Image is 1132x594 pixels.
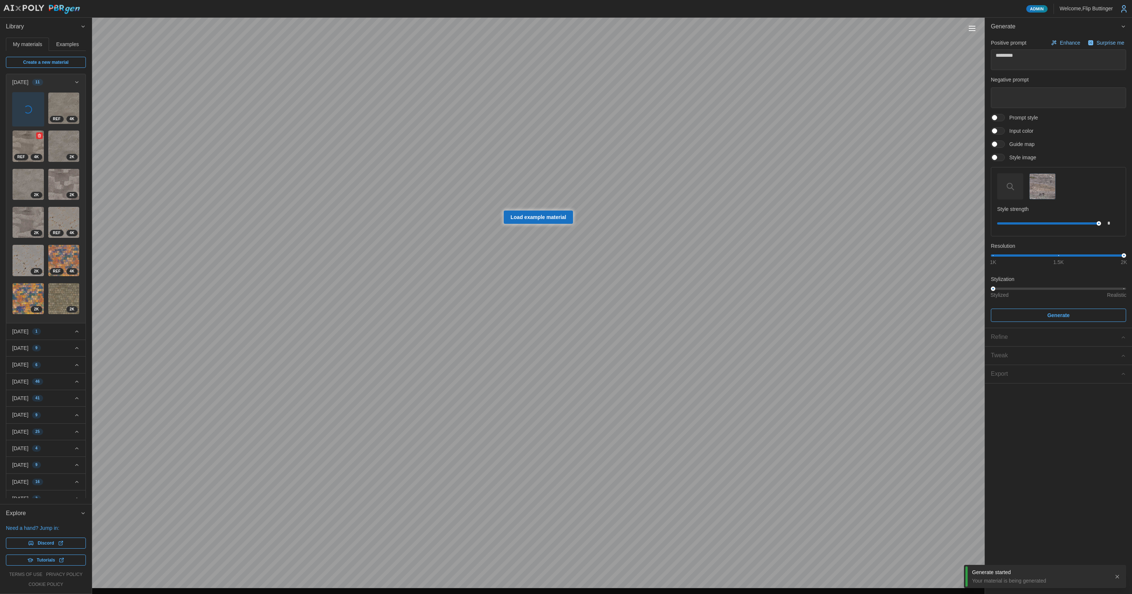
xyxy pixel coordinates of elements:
p: Enhance [1060,39,1082,46]
button: [DATE]1 [6,323,85,340]
span: 2 K [70,306,74,312]
button: Toggle viewport controls [967,23,977,34]
span: 2 K [70,192,74,198]
span: 4 K [70,268,74,274]
p: [DATE] [12,428,28,435]
button: [DATE]9 [6,407,85,423]
button: Generate [985,18,1132,36]
a: bt78Pr2E4IUUq9mQZQn92K [12,244,44,277]
p: Style strength [997,205,1120,213]
button: [DATE]25 [6,424,85,440]
p: [DATE] [12,478,28,486]
a: p4gwzLUdVQ9HcnA96Fr12K [12,283,44,315]
button: Style image [1029,173,1055,199]
a: privacy policy [46,572,83,578]
p: [DATE] [12,344,28,352]
span: 2 K [34,306,39,312]
p: [DATE] [12,411,28,418]
span: 9 [35,462,38,468]
p: [DATE] [12,328,28,335]
span: Discord [38,538,54,548]
span: 6 [35,362,38,368]
a: YkeCWp4TSvbUnNWPVPj72K [12,206,44,239]
a: terms of use [9,572,42,578]
span: REF [53,268,61,274]
img: eC5YMNtfBZKzbe5rum0j [48,169,80,200]
div: Generate [985,36,1132,328]
span: 2 K [70,154,74,160]
a: aIuEMuWACVorOc9Kz7jF4KREF [48,244,80,277]
span: 46 [35,379,40,385]
p: Negative prompt [991,76,1126,83]
span: Export [991,365,1121,383]
button: [DATE]41 [6,390,85,406]
p: Need a hand? Jump in: [6,524,86,532]
p: Positive prompt [991,39,1026,46]
p: Resolution [991,242,1126,250]
a: 9z8vkd000PTtqbFVcPWa2K [48,283,80,315]
span: Explore [6,504,80,522]
span: REF [17,154,25,160]
span: Prompt style [1005,114,1038,121]
p: [DATE] [12,461,28,469]
img: 0idMG1lFNmVtC3dulxi2 [48,93,80,124]
span: REF [53,230,61,236]
a: Load example material [504,211,573,224]
button: Surprise me [1086,38,1126,48]
button: [DATE]9 [6,340,85,356]
img: YkeCWp4TSvbUnNWPVPj7 [13,207,44,238]
button: Generate [991,309,1126,322]
div: Generate started [972,569,1108,576]
div: Refine [991,333,1121,342]
p: Surprise me [1097,39,1126,46]
div: [DATE]11 [6,90,85,323]
img: p4gwzLUdVQ9HcnA96Fr1 [13,283,44,315]
button: Export [985,365,1132,383]
span: 4 [35,445,38,451]
span: 4 K [70,230,74,236]
img: AIxPoly PBRgen [3,4,80,14]
img: 9z8vkd000PTtqbFVcPWa [48,283,80,315]
a: V3fA0q1yzfQUo7VZHbue4KREF [12,130,44,162]
span: Guide map [1005,140,1034,148]
p: [DATE] [12,361,28,368]
span: Library [6,18,80,36]
p: [DATE] [12,378,28,385]
button: [DATE]11 [6,74,85,90]
span: Tutorials [37,555,55,565]
button: [DATE]6 [6,357,85,373]
button: Enhance [1049,38,1082,48]
button: [DATE]9 [6,457,85,473]
a: Tutorials [6,555,86,566]
a: eC5YMNtfBZKzbe5rum0j2K [48,169,80,201]
span: Input color [1005,127,1033,135]
span: Generate [1047,309,1070,322]
span: 2 K [34,230,39,236]
span: REF [53,116,61,122]
a: Discord [6,538,86,549]
button: Refine [985,328,1132,346]
span: 2 [35,496,38,501]
span: Style image [1005,154,1036,161]
span: 4 K [70,116,74,122]
p: Stylization [991,275,1126,283]
span: Examples [56,42,79,47]
p: [DATE] [12,395,28,402]
span: 9 [35,412,38,418]
button: Tweak [985,347,1132,365]
a: 0idMG1lFNmVtC3dulxi24KREF [48,92,80,124]
span: 4 K [34,154,39,160]
span: 41 [35,395,40,401]
span: 9 [35,345,38,351]
img: aIuEMuWACVorOc9Kz7jF [48,245,80,276]
span: 16 [35,479,40,485]
img: V3fA0q1yzfQUo7VZHbue [13,131,44,162]
a: cookie policy [28,581,63,588]
div: Your material is being generated [972,577,1108,584]
span: 2 K [34,268,39,274]
a: tTV4aOuOmLr7DrOAxijR2K [48,130,80,162]
img: Style image [1030,174,1055,199]
img: KQMaYFblFcecHm1R3QJT [13,169,44,200]
img: tTV4aOuOmLr7DrOAxijR [48,131,80,162]
span: Generate [991,18,1121,36]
